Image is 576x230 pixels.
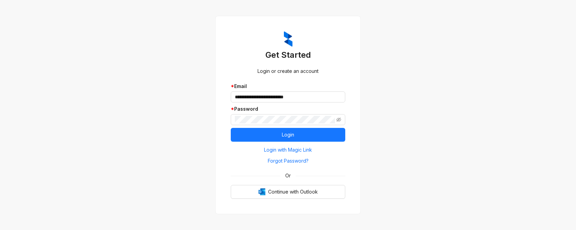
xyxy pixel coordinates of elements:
span: Login [282,131,294,139]
span: Or [280,172,296,179]
h3: Get Started [231,50,345,61]
button: OutlookContinue with Outlook [231,185,345,199]
span: Login with Magic Link [264,146,312,154]
span: Continue with Outlook [268,188,318,196]
div: Password [231,105,345,113]
button: Forgot Password? [231,155,345,166]
button: Login with Magic Link [231,144,345,155]
img: ZumaIcon [284,31,292,47]
span: eye-invisible [336,117,341,122]
button: Login [231,128,345,142]
div: Login or create an account [231,67,345,75]
div: Email [231,83,345,90]
img: Outlook [259,188,265,195]
span: Forgot Password? [268,157,309,165]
